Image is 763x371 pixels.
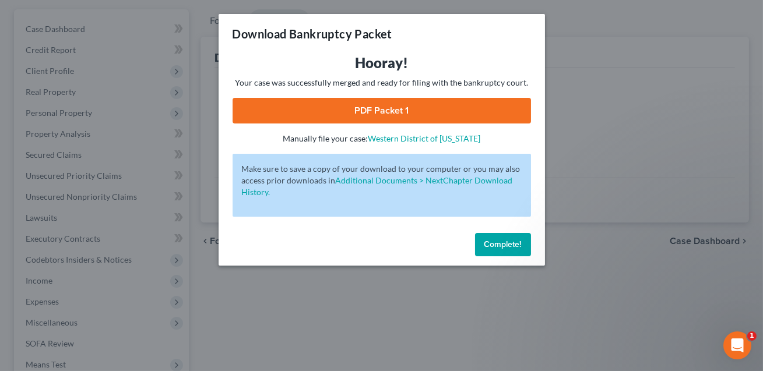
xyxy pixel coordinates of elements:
[8,5,30,27] button: go back
[242,175,513,197] a: Additional Documents > NextChapter Download History.
[484,239,522,249] span: Complete!
[185,250,216,274] span: neutral face reaction
[14,239,387,252] div: Did this answer your question?
[192,250,209,274] span: 😐
[233,26,392,42] h3: Download Bankruptcy Packet
[233,98,531,123] a: PDF Packet 1
[154,288,247,298] a: Open in help center
[747,331,757,341] span: 1
[723,331,751,359] iframe: Intercom live chat
[233,133,531,144] p: Manually file your case:
[233,77,531,89] p: Your case was successfully merged and ready for filing with the bankruptcy court.
[233,54,531,72] h3: Hooray!
[222,250,239,274] span: 😃
[368,133,480,143] a: Western District of [US_STATE]
[161,250,178,274] span: 😞
[475,233,531,256] button: Complete!
[155,250,185,274] span: disappointed reaction
[372,5,393,26] div: Close
[350,5,372,27] button: Collapse window
[216,250,246,274] span: smiley reaction
[242,163,522,198] p: Make sure to save a copy of your download to your computer or you may also access prior downloads in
